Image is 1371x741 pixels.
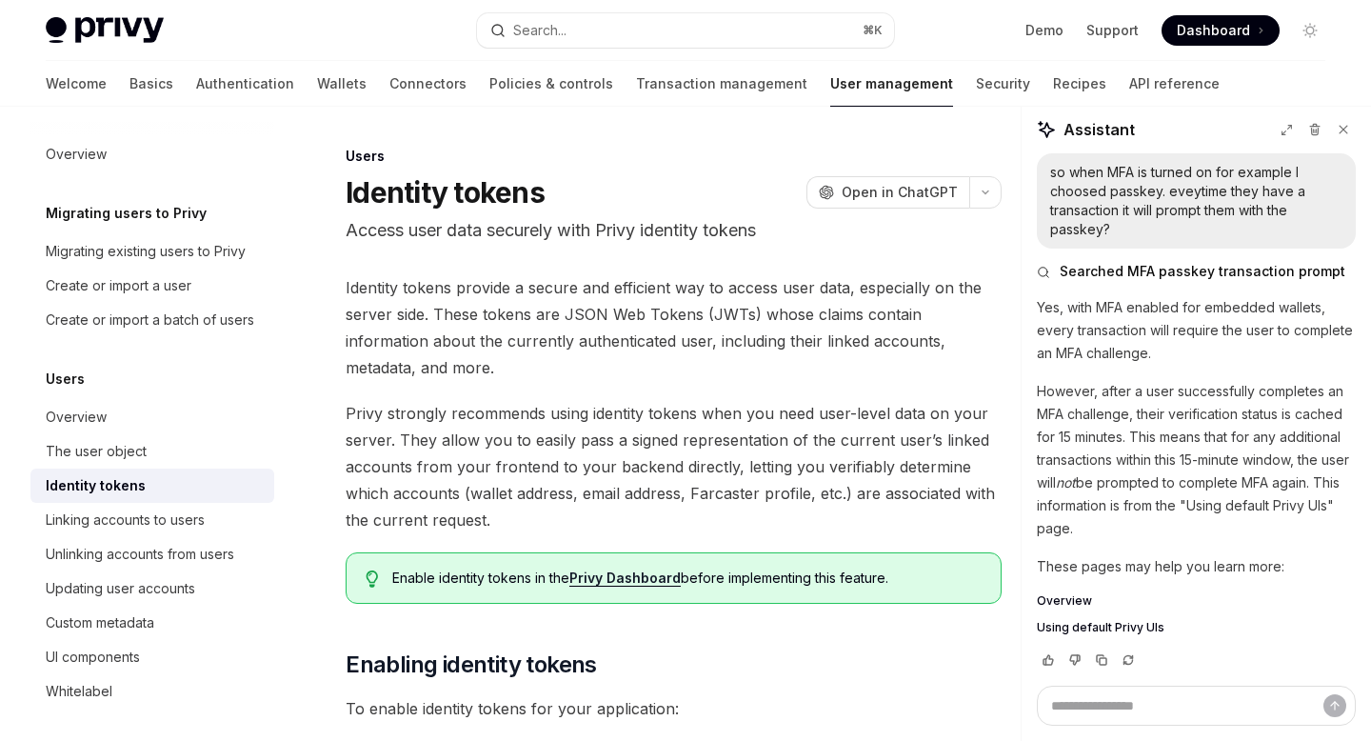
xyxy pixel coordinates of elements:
div: so when MFA is turned on for example I choosed passkey. eveytime they have a transaction it will ... [1050,163,1342,239]
div: Custom metadata [46,611,154,634]
span: Dashboard [1177,21,1250,40]
a: Welcome [46,61,107,107]
a: Demo [1025,21,1063,40]
span: ⌘ K [863,23,883,38]
a: Overview [30,137,274,171]
span: Overview [1037,593,1092,609]
a: Policies & controls [489,61,613,107]
svg: Tip [366,571,379,588]
div: Overview [46,406,107,429]
a: Dashboard [1162,15,1280,46]
a: Identity tokens [30,469,274,503]
a: Overview [30,400,274,434]
a: Custom metadata [30,606,274,640]
a: Wallets [317,61,367,107]
a: Recipes [1053,61,1106,107]
a: Create or import a batch of users [30,303,274,337]
span: Enable identity tokens in the before implementing this feature. [392,569,982,588]
span: Identity tokens provide a secure and efficient way to access user data, especially on the server ... [346,274,1002,381]
p: However, after a user successfully completes an MFA challenge, their verification status is cache... [1037,380,1356,540]
a: API reference [1129,61,1220,107]
span: Assistant [1063,118,1135,141]
span: Open in ChatGPT [842,183,958,202]
span: Enabling identity tokens [346,650,597,680]
a: The user object [30,434,274,469]
div: Unlinking accounts from users [46,543,234,566]
div: The user object [46,440,147,463]
a: Whitelabel [30,674,274,709]
button: Searched MFA passkey transaction prompt [1037,262,1356,281]
span: Searched MFA passkey transaction prompt [1060,262,1345,281]
a: Unlinking accounts from users [30,537,274,571]
h5: Migrating users to Privy [46,202,207,225]
a: Security [976,61,1030,107]
a: Updating user accounts [30,571,274,606]
a: Linking accounts to users [30,503,274,537]
div: Whitelabel [46,680,112,703]
p: These pages may help you learn more: [1037,555,1356,578]
a: Basics [129,61,173,107]
a: Create or import a user [30,269,274,303]
button: Search...⌘K [477,13,893,48]
a: Connectors [389,61,467,107]
a: Privy Dashboard [569,570,681,587]
a: Support [1086,21,1139,40]
h5: Users [46,368,85,391]
a: Using default Privy UIs [1037,620,1356,635]
div: Search... [513,19,566,42]
button: Send message [1323,694,1346,717]
img: light logo [46,17,164,44]
span: Using default Privy UIs [1037,620,1164,635]
h1: Identity tokens [346,175,545,210]
div: Users [346,147,1002,166]
button: Toggle dark mode [1295,15,1325,46]
div: Updating user accounts [46,577,195,600]
a: Transaction management [636,61,807,107]
div: Overview [46,143,107,166]
a: Overview [1037,593,1356,609]
p: Access user data securely with Privy identity tokens [346,217,1002,244]
div: UI components [46,646,140,669]
span: Privy strongly recommends using identity tokens when you need user-level data on your server. The... [346,400,1002,533]
div: Identity tokens [46,474,146,497]
em: not [1056,474,1076,491]
div: Create or import a user [46,274,191,297]
button: Open in ChatGPT [806,176,969,209]
a: Migrating existing users to Privy [30,234,274,269]
a: UI components [30,640,274,674]
a: User management [830,61,953,107]
div: Create or import a batch of users [46,309,254,331]
div: Linking accounts to users [46,509,205,531]
a: Authentication [196,61,294,107]
p: Yes, with MFA enabled for embedded wallets, every transaction will require the user to complete a... [1037,296,1356,365]
div: Migrating existing users to Privy [46,240,246,263]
